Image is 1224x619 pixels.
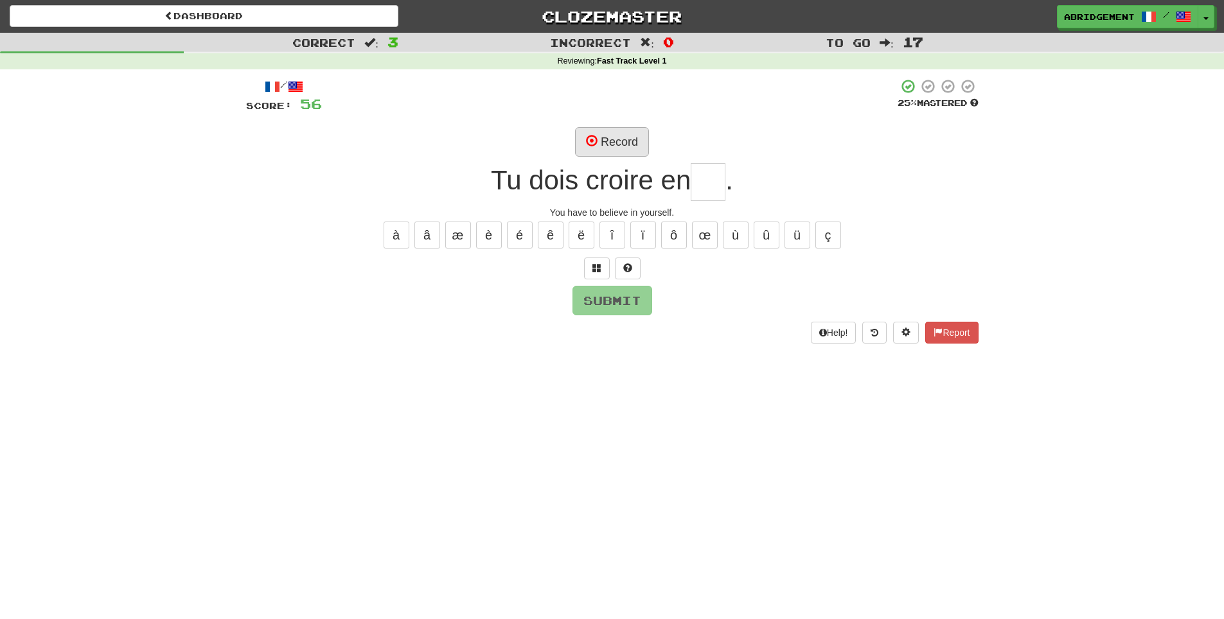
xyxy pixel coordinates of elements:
[925,322,978,344] button: Report
[640,37,654,48] span: :
[811,322,856,344] button: Help!
[725,165,733,195] span: .
[384,222,409,248] button: à
[898,98,917,108] span: 25 %
[246,206,979,219] div: You have to believe in yourself.
[597,57,667,65] strong: Fast Track Level 1
[785,222,810,248] button: ü
[862,322,887,344] button: Round history (alt+y)
[246,78,322,94] div: /
[1163,10,1169,19] span: /
[300,96,322,112] span: 56
[615,257,641,279] button: Single letter hint - you only get 1 per sentence and score half the points! alt+h
[599,222,625,248] button: î
[826,36,871,49] span: To go
[903,34,923,49] span: 17
[630,222,656,248] button: ï
[387,34,398,49] span: 3
[723,222,749,248] button: ù
[692,222,718,248] button: œ
[491,165,691,195] span: Tu dois croire en
[418,5,806,28] a: Clozemaster
[569,222,594,248] button: ë
[246,100,292,111] span: Score:
[507,222,533,248] button: é
[661,222,687,248] button: ô
[10,5,398,27] a: Dashboard
[445,222,471,248] button: æ
[898,98,979,109] div: Mastered
[880,37,894,48] span: :
[572,286,652,315] button: Submit
[663,34,674,49] span: 0
[1057,5,1198,28] a: abridgement /
[575,127,649,157] button: Record
[550,36,631,49] span: Incorrect
[364,37,378,48] span: :
[292,36,355,49] span: Correct
[476,222,502,248] button: è
[538,222,563,248] button: ê
[584,257,610,279] button: Switch sentence to multiple choice alt+p
[414,222,440,248] button: â
[815,222,841,248] button: ç
[754,222,779,248] button: û
[1064,11,1135,22] span: abridgement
